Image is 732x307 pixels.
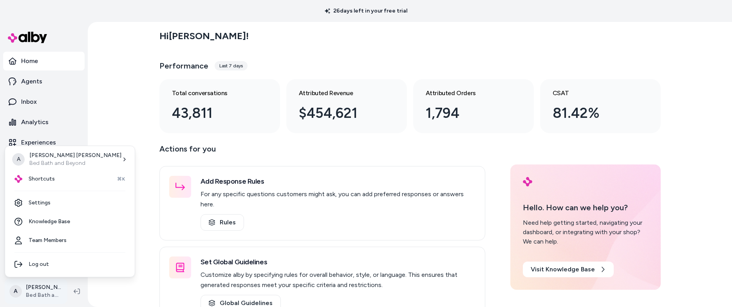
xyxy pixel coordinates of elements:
[29,175,55,183] span: Shortcuts
[29,159,121,167] p: Bed Bath and Beyond
[8,255,132,274] div: Log out
[117,176,125,182] span: ⌘K
[14,175,22,183] img: alby Logo
[8,231,132,250] a: Team Members
[12,153,25,166] span: A
[8,193,132,212] a: Settings
[29,218,70,226] span: Knowledge Base
[29,152,121,159] p: [PERSON_NAME] [PERSON_NAME]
